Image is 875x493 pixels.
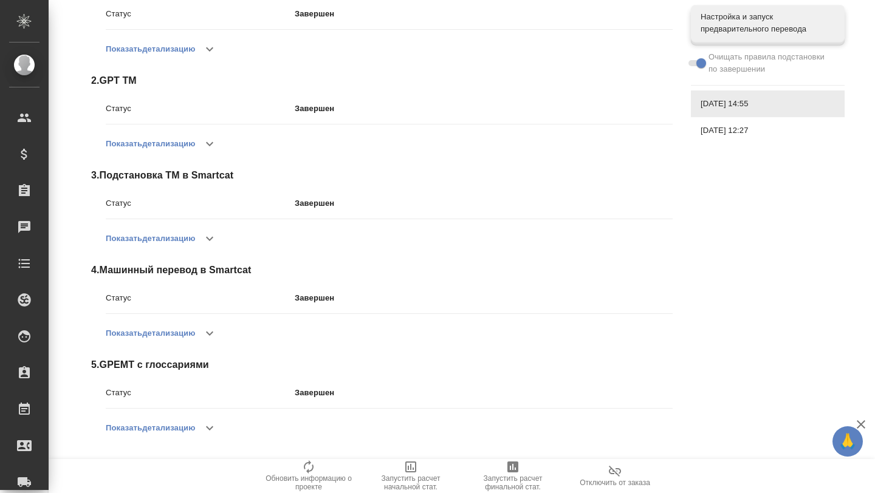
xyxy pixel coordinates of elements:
[709,51,836,75] span: Очищать правила подстановки по завершении
[564,459,666,493] button: Отключить от заказа
[91,73,673,88] span: 2 . GPT TM
[580,478,650,487] span: Отключить от заказа
[91,168,673,183] span: 3 . Подстановка ТМ в Smartcat
[701,98,835,110] span: [DATE] 14:55
[295,103,673,115] p: Завершен
[691,90,845,117] div: [DATE] 14:55
[106,413,195,443] button: Показатьдетализацию
[832,426,863,457] button: 🙏
[295,8,673,20] p: Завершен
[701,11,835,35] span: Настройка и запуск предварительного перевода
[469,474,557,491] span: Запустить расчет финальной стат.
[265,474,352,491] span: Обновить информацию о проекте
[295,292,673,304] p: Завершен
[295,387,673,399] p: Завершен
[837,429,858,454] span: 🙏
[691,117,845,144] div: [DATE] 12:27
[367,474,455,491] span: Запустить расчет начальной стат.
[258,459,360,493] button: Обновить информацию о проекте
[106,8,295,20] p: Статус
[106,197,295,209] p: Статус
[106,35,195,64] button: Показатьдетализацию
[91,263,673,277] span: 4 . Машинный перевод в Smartcat
[106,387,295,399] p: Статус
[91,358,673,372] span: 5 . GPEMT с глоссариями
[360,459,462,493] button: Запустить расчет начальной стат.
[106,103,295,115] p: Статус
[691,5,845,41] div: Настройка и запуск предварительного перевода
[106,129,195,158] button: Показатьдетализацию
[295,197,673,209] p: Завершен
[106,319,195,348] button: Показатьдетализацию
[106,224,195,253] button: Показатьдетализацию
[106,292,295,304] p: Статус
[701,124,835,137] span: [DATE] 12:27
[462,459,564,493] button: Запустить расчет финальной стат.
